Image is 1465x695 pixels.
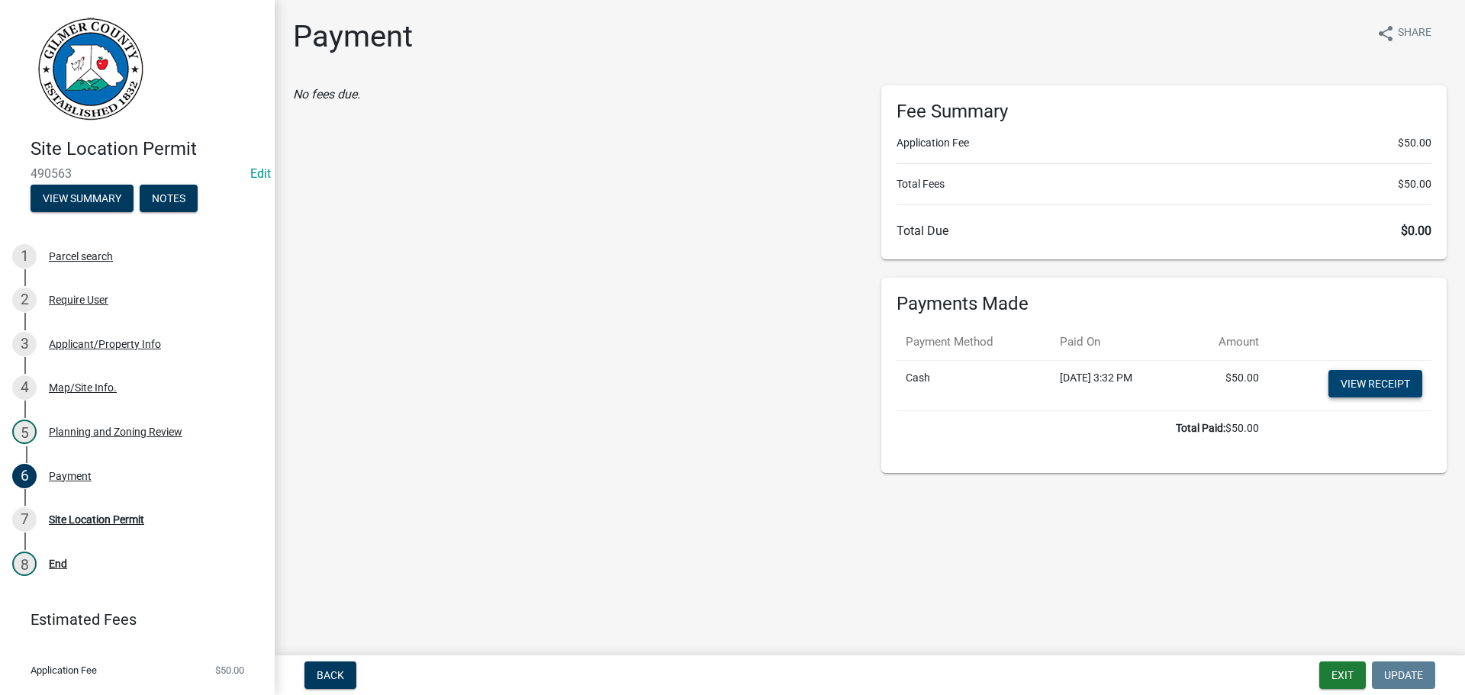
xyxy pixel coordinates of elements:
[31,138,262,160] h4: Site Location Permit
[897,293,1431,315] h6: Payments Made
[897,135,1431,151] li: Application Fee
[1372,661,1435,689] button: Update
[250,166,271,181] a: Edit
[49,251,113,262] div: Parcel search
[897,176,1431,192] li: Total Fees
[49,294,108,305] div: Require User
[12,507,37,532] div: 7
[1398,135,1431,151] span: $50.00
[1319,661,1366,689] button: Exit
[12,604,250,635] a: Estimated Fees
[49,339,161,349] div: Applicant/Property Info
[897,101,1431,123] h6: Fee Summary
[12,332,37,356] div: 3
[1401,224,1431,238] span: $0.00
[31,193,134,205] wm-modal-confirm: Summary
[12,420,37,444] div: 5
[1384,669,1423,681] span: Update
[49,471,92,481] div: Payment
[12,288,37,312] div: 2
[1183,324,1268,360] th: Amount
[31,166,244,181] span: 490563
[31,665,97,675] span: Application Fee
[897,324,1051,360] th: Payment Method
[49,382,117,393] div: Map/Site Info.
[1376,24,1395,43] i: share
[12,244,37,269] div: 1
[1398,24,1431,43] span: Share
[897,410,1268,446] td: $50.00
[49,514,144,525] div: Site Location Permit
[1176,422,1225,434] b: Total Paid:
[1051,324,1183,360] th: Paid On
[304,661,356,689] button: Back
[897,360,1051,410] td: Cash
[317,669,344,681] span: Back
[1183,360,1268,410] td: $50.00
[215,665,244,675] span: $50.00
[1364,18,1444,48] button: shareShare
[897,224,1431,238] h6: Total Due
[1398,176,1431,192] span: $50.00
[1328,370,1422,397] a: View receipt
[293,18,413,55] h1: Payment
[140,185,198,212] button: Notes
[12,464,37,488] div: 6
[140,193,198,205] wm-modal-confirm: Notes
[250,166,271,181] wm-modal-confirm: Edit Application Number
[1051,360,1183,410] td: [DATE] 3:32 PM
[12,552,37,576] div: 8
[49,426,182,437] div: Planning and Zoning Review
[31,185,134,212] button: View Summary
[49,558,67,569] div: End
[293,87,360,101] i: No fees due.
[31,16,145,122] img: Gilmer County, Georgia
[12,375,37,400] div: 4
